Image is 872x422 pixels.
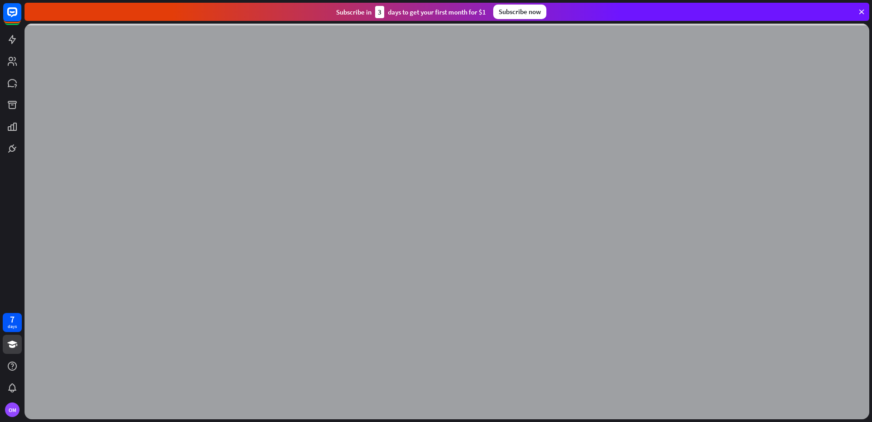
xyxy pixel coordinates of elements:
[493,5,546,19] div: Subscribe now
[5,402,20,417] div: OM
[10,315,15,323] div: 7
[8,323,17,330] div: days
[375,6,384,18] div: 3
[336,6,486,18] div: Subscribe in days to get your first month for $1
[3,313,22,332] a: 7 days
